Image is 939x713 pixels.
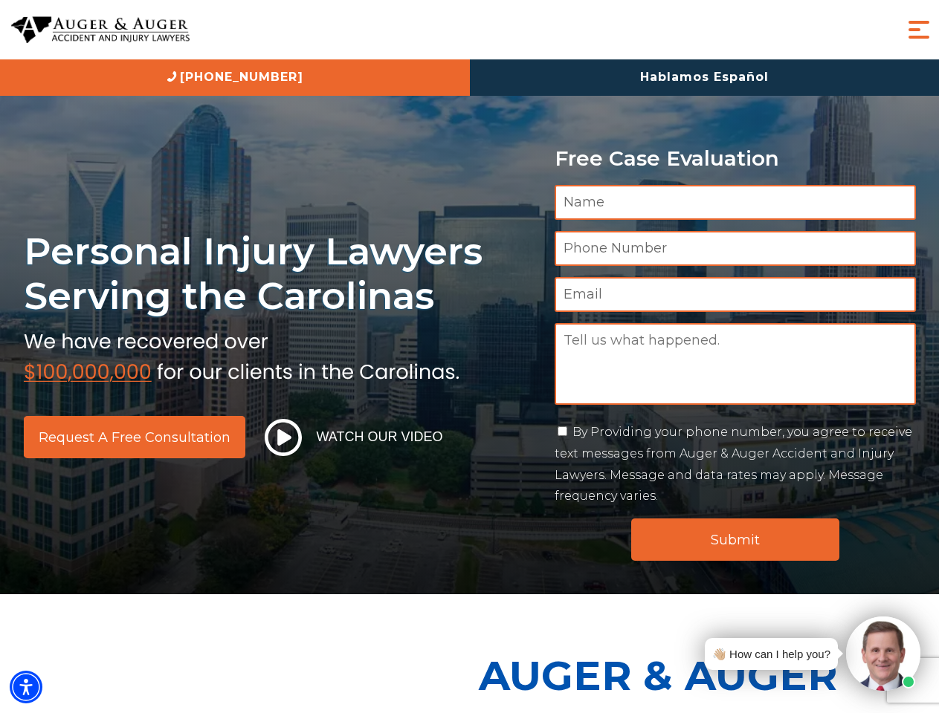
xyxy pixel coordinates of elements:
[10,671,42,703] div: Accessibility Menu
[24,229,537,319] h1: Personal Injury Lawyers Serving the Carolinas
[555,425,912,503] label: By Providing your phone number, you agree to receive text messages from Auger & Auger Accident an...
[555,185,916,220] input: Name
[712,644,830,664] div: 👋🏼 How can I help you?
[24,416,245,458] a: Request a Free Consultation
[846,616,920,691] img: Intaker widget Avatar
[631,518,839,561] input: Submit
[11,16,190,44] img: Auger & Auger Accident and Injury Lawyers Logo
[555,277,916,312] input: Email
[555,231,916,266] input: Phone Number
[260,418,448,457] button: Watch Our Video
[479,639,931,712] p: Auger & Auger
[39,431,230,444] span: Request a Free Consultation
[24,326,459,382] img: sub text
[904,15,934,45] button: Menu
[555,147,916,170] p: Free Case Evaluation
